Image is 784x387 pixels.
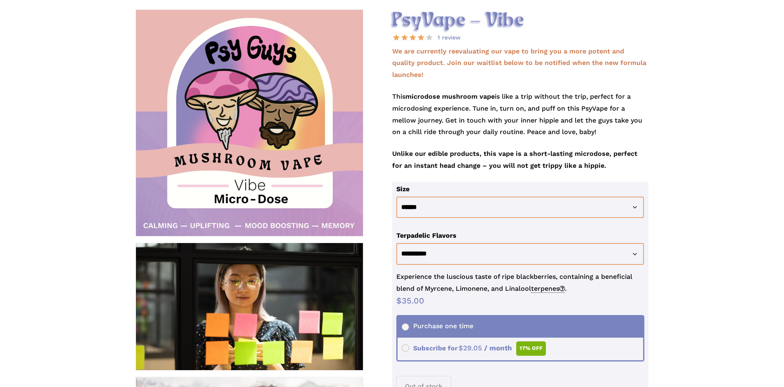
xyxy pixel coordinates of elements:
[396,296,402,306] span: $
[405,93,495,100] strong: microdose mushroom vape
[392,47,646,79] strong: We are currently reevaluating our vape to bring you a more potent and quality product. Join our w...
[392,91,649,148] p: This is like a trip without the trip, perfect for a microdosing experience. Tune in, turn on, and...
[396,296,424,306] bdi: 35.00
[392,9,649,32] h2: PsyVape – Vibe
[484,344,512,352] span: / month
[459,344,463,352] span: $
[531,285,565,293] span: terpenes
[392,150,637,169] strong: Unlike our edible products, this vape is a short-lasting microdose, perfect for an instant head c...
[402,322,473,330] span: Purchase one time
[396,185,410,193] label: Size
[396,271,645,295] p: Experience the luscious taste of ripe blackberries, containing a beneficial blend of Myrcene, Lim...
[396,232,456,239] label: Terpadelic Flavors
[459,344,482,352] span: 29.05
[402,344,546,352] span: Subscribe for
